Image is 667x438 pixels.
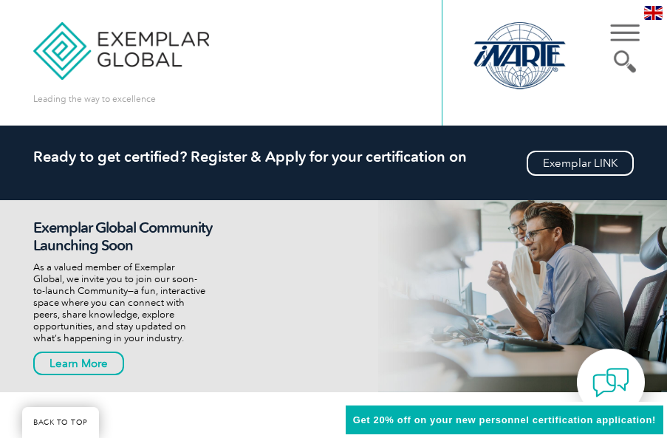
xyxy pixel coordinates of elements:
img: contact-chat.png [592,364,629,401]
img: en [644,6,663,20]
a: BACK TO TOP [22,407,99,438]
p: As a valued member of Exemplar Global, we invite you to join our soon-to-launch Community—a fun, ... [33,261,228,344]
p: Leading the way to excellence [33,91,156,107]
a: Learn More [33,352,124,375]
a: Exemplar LINK [527,151,634,176]
span: Get 20% off on your new personnel certification application! [353,414,656,425]
h2: Exemplar Global Community Launching Soon [33,219,228,254]
h2: Ready to get certified? Register & Apply for your certification on [33,148,634,165]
